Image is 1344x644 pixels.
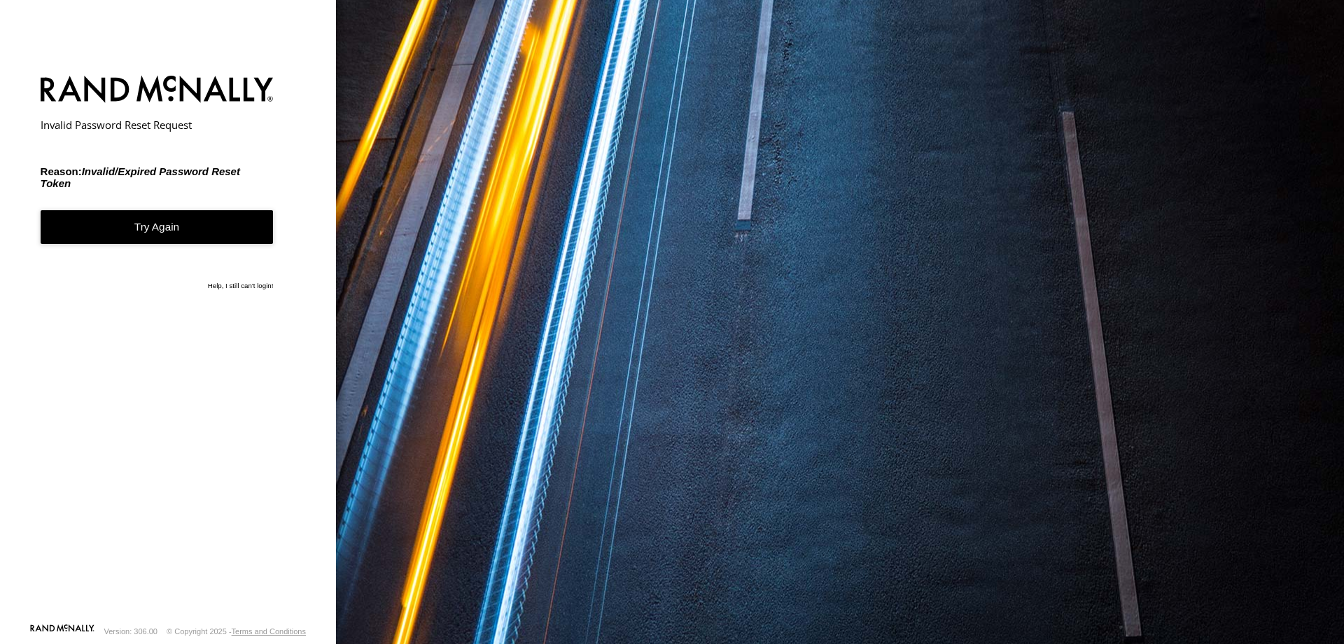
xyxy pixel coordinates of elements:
h2: Invalid Password Reset Request [41,118,274,132]
em: Invalid/Expired Password Reset Token [41,165,240,189]
a: Help, I still can't login! [208,282,274,292]
h3: Reason: [41,165,274,189]
a: Visit our Website [30,624,94,638]
div: Version: 306.00 [104,627,157,636]
img: Rand McNally [41,73,274,109]
a: Try Again [41,210,274,245]
a: Terms and Conditions [232,627,306,636]
div: © Copyright 2025 - [167,627,306,636]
